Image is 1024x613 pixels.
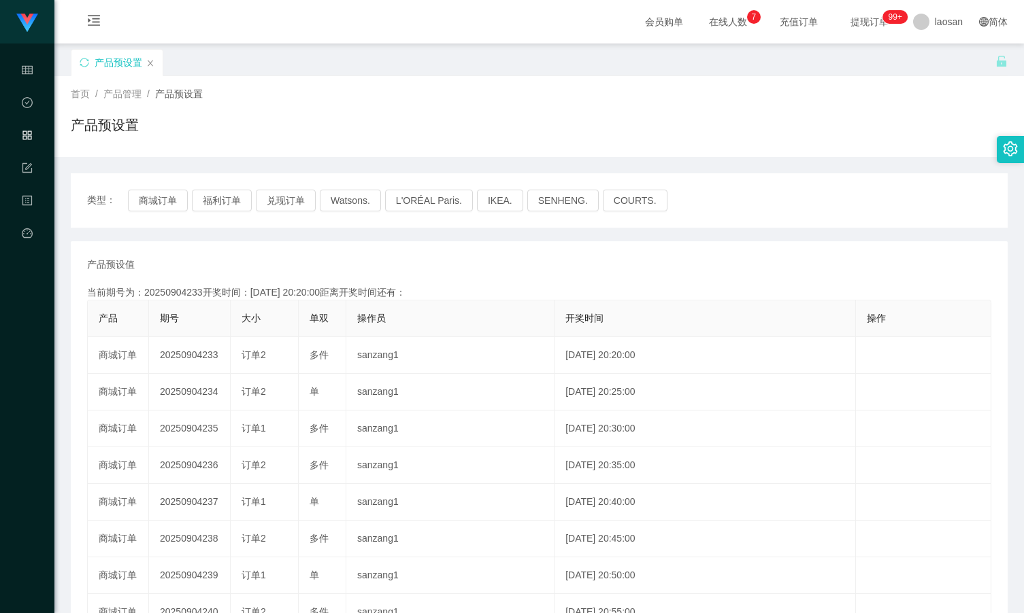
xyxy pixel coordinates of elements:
span: 多件 [310,423,329,434]
span: 订单2 [242,533,266,544]
span: 数据中心 [22,98,33,219]
td: 商城订单 [88,521,149,557]
span: 会员管理 [22,65,33,186]
sup: 7 [747,10,761,24]
td: 20250904233 [149,337,231,374]
td: [DATE] 20:20:00 [555,337,856,374]
i: 图标: setting [1003,141,1018,156]
button: Watsons. [320,190,381,211]
span: 订单2 [242,459,266,470]
td: 商城订单 [88,447,149,484]
div: 产品预设置 [95,50,142,75]
td: 20250904237 [149,484,231,521]
span: 订单1 [242,496,266,507]
td: [DATE] 20:50:00 [555,557,856,594]
span: 产品预设值 [87,258,135,272]
a: 图标: dashboard平台首页 [22,220,33,357]
span: 单 [310,496,319,507]
td: 商城订单 [88,410,149,447]
td: sanzang1 [346,447,555,484]
button: 兑现订单 [256,190,316,211]
td: [DATE] 20:30:00 [555,410,856,447]
span: 订单2 [242,386,266,397]
span: 类型： [87,190,128,211]
i: 图标: sync [80,58,89,67]
i: 图标: profile [22,189,33,216]
i: 图标: global [979,17,989,27]
div: 当前期号为：20250904233开奖时间：[DATE] 20:20:00距离开奖时间还有： [87,285,991,300]
i: 图标: table [22,58,33,86]
span: 多件 [310,459,329,470]
button: SENHENG. [527,190,599,211]
td: 20250904239 [149,557,231,594]
span: 产品预设置 [155,88,203,99]
td: 商城订单 [88,484,149,521]
td: [DATE] 20:25:00 [555,374,856,410]
td: 商城订单 [88,557,149,594]
span: 系统配置 [22,163,33,284]
i: 图标: form [22,156,33,183]
i: 图标: check-circle-o [22,91,33,118]
span: 大小 [242,313,261,323]
span: 产品管理 [103,88,142,99]
span: 单 [310,570,319,580]
span: 单双 [310,313,329,323]
td: 商城订单 [88,337,149,374]
i: 图标: close [146,59,154,67]
button: L'ORÉAL Paris. [385,190,473,211]
span: 订单2 [242,349,266,360]
i: 图标: menu-unfold [71,1,117,44]
span: 在线人数 [702,17,754,27]
span: 提现订单 [844,17,895,27]
span: / [147,88,150,99]
span: 产品 [99,313,118,323]
td: sanzang1 [346,557,555,594]
span: 产品管理 [22,130,33,251]
span: 开奖时间 [565,313,604,323]
p: 7 [751,10,756,24]
td: [DATE] 20:45:00 [555,521,856,557]
td: sanzang1 [346,410,555,447]
span: 多件 [310,349,329,360]
span: 单 [310,386,319,397]
i: 图标: unlock [995,55,1008,67]
span: 内容中心 [22,196,33,317]
td: 20250904236 [149,447,231,484]
span: 多件 [310,533,329,544]
td: 商城订单 [88,374,149,410]
button: COURTS. [603,190,667,211]
td: sanzang1 [346,521,555,557]
button: IKEA. [477,190,523,211]
td: 20250904238 [149,521,231,557]
td: sanzang1 [346,337,555,374]
span: / [95,88,98,99]
td: sanzang1 [346,484,555,521]
span: 订单1 [242,423,266,434]
td: sanzang1 [346,374,555,410]
img: logo.9652507e.png [16,14,38,33]
span: 订单1 [242,570,266,580]
span: 充值订单 [773,17,825,27]
td: [DATE] 20:35:00 [555,447,856,484]
td: 20250904235 [149,410,231,447]
span: 操作员 [357,313,386,323]
span: 操作 [867,313,886,323]
sup: 1111 [883,10,908,24]
button: 福利订单 [192,190,252,211]
td: [DATE] 20:40:00 [555,484,856,521]
td: 20250904234 [149,374,231,410]
i: 图标: appstore-o [22,124,33,151]
h1: 产品预设置 [71,115,139,135]
span: 首页 [71,88,90,99]
span: 期号 [160,313,179,323]
button: 商城订单 [128,190,188,211]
